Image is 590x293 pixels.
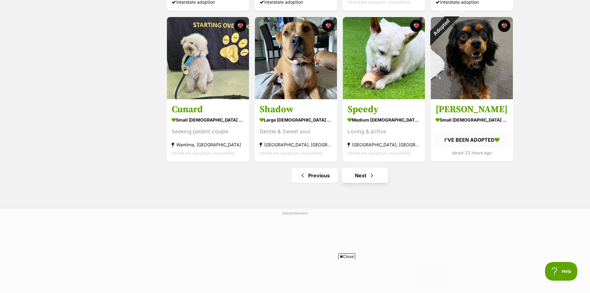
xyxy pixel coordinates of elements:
[347,150,410,156] span: Interstate adoption unavailable
[322,20,334,32] button: favourite
[347,127,420,136] div: Loving & active
[410,20,422,32] button: favourite
[172,150,234,156] span: Interstate adoption unavailable
[431,99,513,161] a: [PERSON_NAME] small [DEMOGRAPHIC_DATA] Dog I'VE BEEN ADOPTED about 23 hours ago favourite
[172,104,244,115] h3: Cunard
[167,99,249,162] a: Cunard small [DEMOGRAPHIC_DATA] Dog Seeking patient couple Wantirna, [GEOGRAPHIC_DATA] Interstate...
[260,115,332,124] div: large [DEMOGRAPHIC_DATA] Dog
[172,127,244,136] div: Seeking patient couple
[260,140,332,149] div: [GEOGRAPHIC_DATA], [GEOGRAPHIC_DATA]
[545,262,578,281] iframe: Help Scout Beacon - Open
[343,17,425,99] img: Speedy
[347,115,420,124] div: medium [DEMOGRAPHIC_DATA] Dog
[234,20,247,32] button: favourite
[431,94,513,100] a: Adopted
[172,140,244,149] div: Wantirna, [GEOGRAPHIC_DATA]
[343,99,425,162] a: Speedy medium [DEMOGRAPHIC_DATA] Dog Loving & active [GEOGRAPHIC_DATA], [GEOGRAPHIC_DATA] Interst...
[260,104,332,115] h3: Shadow
[347,104,420,115] h3: Speedy
[145,262,445,290] iframe: Advertisement
[255,17,337,99] img: Shadow
[167,17,249,99] img: Cunard
[435,133,508,146] div: I'VE BEEN ADOPTED
[339,253,355,260] span: Close
[260,127,332,136] div: Gentle & Sweet soul
[291,168,338,183] a: Previous page
[347,140,420,149] div: [GEOGRAPHIC_DATA], [GEOGRAPHIC_DATA]
[172,115,244,124] div: small [DEMOGRAPHIC_DATA] Dog
[435,104,508,115] h3: [PERSON_NAME]
[422,9,459,46] div: Adopted
[342,168,388,183] a: Next page
[431,17,513,99] img: Walter Quinnell
[498,20,510,32] button: favourite
[260,150,322,156] span: Interstate adoption unavailable
[255,99,337,162] a: Shadow large [DEMOGRAPHIC_DATA] Dog Gentle & Sweet soul [GEOGRAPHIC_DATA], [GEOGRAPHIC_DATA] Inte...
[166,168,514,183] nav: Pagination
[435,115,508,124] div: small [DEMOGRAPHIC_DATA] Dog
[435,149,508,157] div: about 23 hours ago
